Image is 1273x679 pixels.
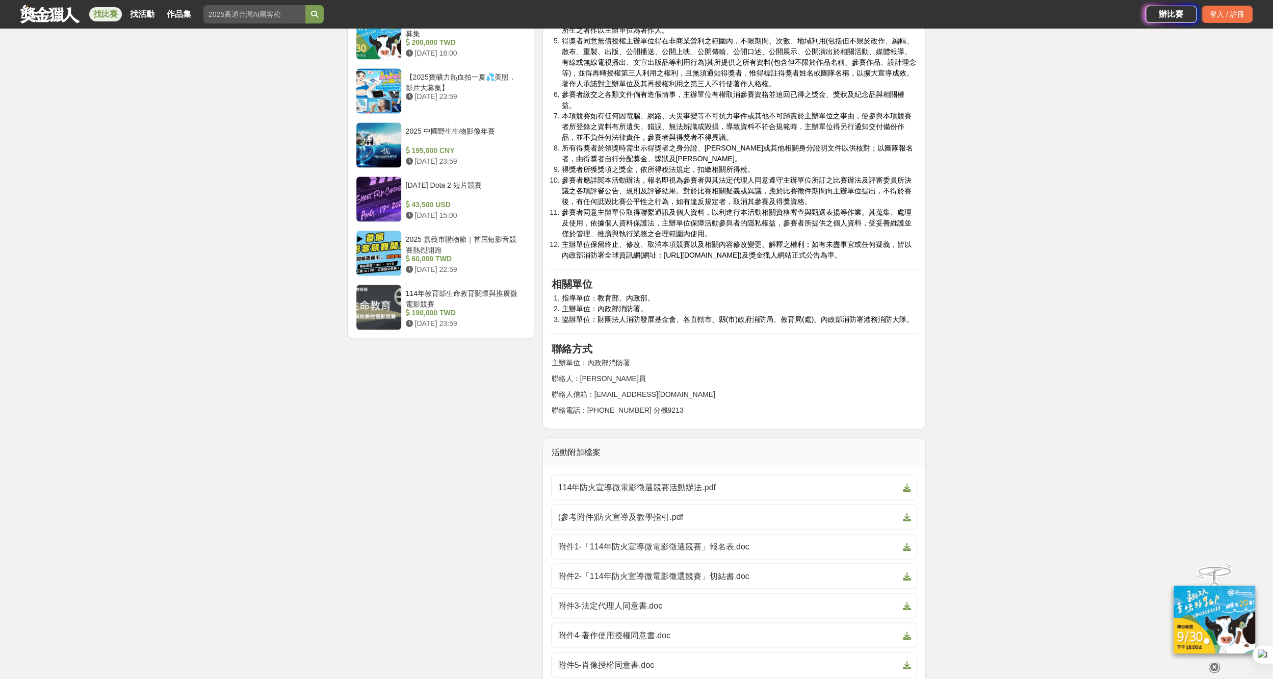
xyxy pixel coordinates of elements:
span: 得獎者所獲獎項之獎金，依所得稅法規定，扣繳相關所得稅。 [561,165,754,173]
a: 【2025寶礦力熱血拍一夏💦美照．影片大募集】 [DATE] 23:59 [356,68,526,114]
div: [DATE] 23:59 [406,156,522,167]
a: [DATE] Dota 2 短片競賽 43,500 USD [DATE] 15:00 [356,176,526,222]
div: [DATE] 22:59 [406,264,522,275]
a: 翻玩臺味好乳力-全國短影音創意大募集 200,000 TWD [DATE] 18:00 [356,14,526,60]
a: (參考附件)防火宣導及教學指引.pdf [551,504,917,530]
div: [DATE] 18:00 [406,48,522,59]
img: ff197300-f8ee-455f-a0ae-06a3645bc375.jpg [1174,586,1255,653]
div: 60,000 TWD [406,254,522,264]
span: 主辦單位保留終止、修改、取消本項競賽以及相關內容修改變更、解釋之權利；如有未盡事宜或任何疑義，皆以內政部消防署全球資訊網(網址：[URL][DOMAIN_NAME])及獎金獵人網站正式公告為準。 [561,240,911,259]
div: 200,000 TWD [406,37,522,48]
span: 參賽者同意主辦單位取得聯繫通訊及個人資料，以利進行本活動相關資格審查與甄選表揚等作業。其蒐集、處理及使用，依據個人資料保護法，主辦單位保障活動參與者的隱私權益，參賽者所提供之個人資料，受妥善維護... [561,208,911,238]
span: 得獎者同意無償授權主辦單位得在非商業營利之範圍內，不限期間、次數、地域利用(包括但不限於改作、編輯、散布、重製、出版、公開播送、公開上映、公開傳輸、公開口述、公開展示、公開演出於相關活動、媒體報... [561,37,916,88]
div: 【2025寶礦力熱血拍一夏💦美照．影片大募集】 [406,72,522,91]
div: 2025 嘉義市購物節｜首屆短影音競賽熱烈開跑 [406,234,522,254]
span: 主辦單位：內政部消防署。 [561,305,647,313]
div: [DATE] 23:59 [406,318,522,329]
p: 聯絡電話：[PHONE_NUMBER] 分機9213 [551,405,917,415]
a: 附件4-著作使用授權同意書.doc [551,622,917,648]
span: 附件2-「114年防火宣導微電影徵選競賽」切結書.doc [558,570,898,582]
span: 附件3-法定代理人同意書.doc [558,599,898,612]
a: 附件3-法定代理人同意書.doc [551,593,917,618]
a: 2025 中國野生生物影像年賽 195,000 CNY [DATE] 23:59 [356,122,526,168]
input: 2025高通台灣AI黑客松 [203,5,305,23]
a: 附件1-「114年防火宣導微電影徵選競賽」報名表.doc [551,534,917,559]
span: 指導單位：教育部、內政部。 [561,294,654,302]
p: 聯絡人：[PERSON_NAME]員 [551,373,917,384]
a: 附件5-肖像授權同意書.doc [551,652,917,677]
a: 找活動 [126,7,159,21]
a: 114年防火宣導微電影徵選競賽活動辦法.pdf [551,474,917,500]
span: 協辦單位：財團法人消防發展基金會、各直轄市、縣(市)政府消防局、教育局(處)、內政部消防署港務消防大隊。 [561,315,914,323]
p: 主辦單位：內政部消防署 [551,357,917,368]
span: 參賽者繳交之各類文件倘有造假情事，主辦單位有權取消參賽資格並追回已得之獎金、獎狀及紀念品與相關權益。 [561,90,904,109]
a: 作品集 [163,7,195,21]
span: 參賽者應詳閱本活動辦法，報名即視為參賽者與其法定代理人同意遵守主辦單位所訂之比賽辦法及評審委員所決議之各項評審公告、規則及評審結果。對於比賽相關疑義或異議，應於比賽徵件期間向主辦單位提出，不得於... [561,176,911,206]
span: 114年防火宣導微電影徵選競賽活動辦法.pdf [558,481,898,493]
span: 附件1-「114年防火宣導微電影徵選競賽」報名表.doc [558,540,898,552]
div: [DATE] 15:00 [406,210,522,221]
a: 附件2-「114年防火宣導微電影徵選競賽」切結書.doc [551,563,917,589]
span: 附件5-肖像授權同意書.doc [558,659,898,671]
span: (參考附件)防火宣導及教學指引.pdf [558,511,898,523]
div: 114年教育部生命教育關懷與推廣微電影競賽 [406,288,522,308]
div: 登入 / 註冊 [1202,6,1253,23]
strong: 相關單位 [551,279,592,290]
a: 辦比賽 [1146,6,1197,23]
span: 所有得獎者於領獎時需出示得獎者之身分證、[PERSON_NAME]或其他相關身分證明文件以供核對；以團隊報名者，由得獎者自行分配獎金、獎狀及[PERSON_NAME]。 [561,144,913,163]
div: [DATE] 23:59 [406,91,522,102]
strong: 聯絡方式 [551,343,592,354]
span: 附件4-著作使用授權同意書.doc [558,629,898,641]
div: [DATE] Dota 2 短片競賽 [406,180,522,199]
div: 活動附加檔案 [543,438,925,466]
a: 114年教育部生命教育關懷與推廣微電影競賽 190,000 TWD [DATE] 23:59 [356,284,526,330]
div: 195,000 CNY [406,145,522,156]
p: 聯絡人信箱：[EMAIL_ADDRESS][DOMAIN_NAME] [551,389,917,399]
div: 2025 中國野生生物影像年賽 [406,126,522,145]
a: 2025 嘉義市購物節｜首屆短影音競賽熱烈開跑 60,000 TWD [DATE] 22:59 [356,230,526,276]
a: 找比賽 [89,7,122,21]
div: 43,500 USD [406,199,522,210]
div: 190,000 TWD [406,308,522,318]
span: 本項競賽如有任何因電腦、網路、天災事變等不可抗力事件或其他不可歸責於主辦單位之事由，使參與本項競賽者所登錄之資料有所遺失、錯誤、無法辨識或毀損，導致資料不符合規範時，主辦單位得另行通知交付備份作... [561,112,911,141]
